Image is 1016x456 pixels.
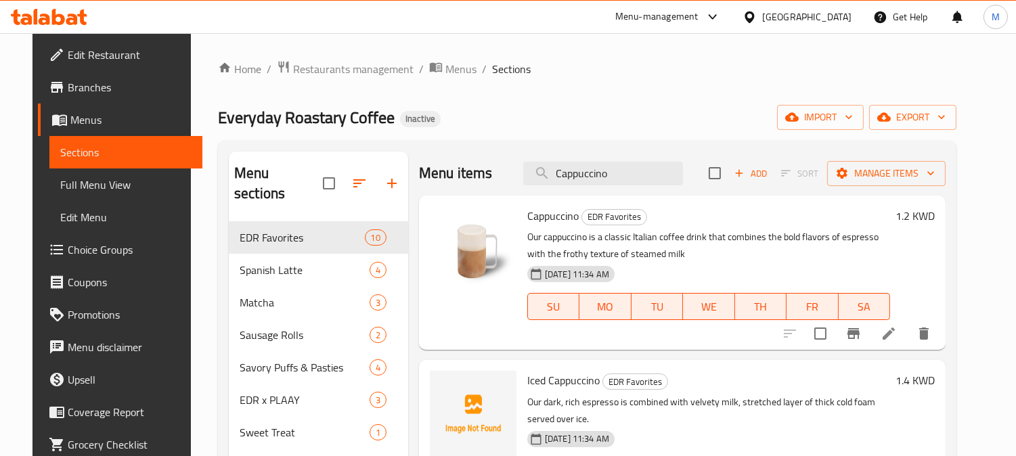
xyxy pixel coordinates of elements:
button: MO [579,293,631,320]
span: M [992,9,1000,24]
span: Coverage Report [68,404,192,420]
div: EDR Favorites [240,229,364,246]
div: EDR Favorites [602,373,668,390]
div: EDR Favorites [581,209,647,225]
span: EDR Favorites [603,374,667,390]
span: 4 [370,264,386,277]
div: Spanish Latte4 [229,254,408,286]
button: Add section [376,167,408,200]
span: MO [585,297,625,317]
a: Menu disclaimer [38,331,202,363]
h2: Menu items [419,163,493,183]
a: Full Menu View [49,168,202,201]
p: Our dark, rich espresso is combined with velvety milk, stretched layer of thick cold foam served ... [527,394,890,428]
span: Select section first [772,163,827,184]
button: FR [787,293,838,320]
div: items [370,262,386,278]
input: search [523,162,683,185]
span: 4 [370,361,386,374]
div: Inactive [400,111,441,127]
div: items [370,327,386,343]
div: items [370,392,386,408]
span: Savory Puffs & Pasties [240,359,370,375]
a: Coupons [38,266,202,298]
span: 3 [370,394,386,407]
p: Our cappuccino is a classic Italian coffee drink that combines the bold flavors of espresso with ... [527,229,890,263]
button: delete [908,317,940,350]
img: Cappuccino [430,206,516,293]
div: EDR x PLAAY3 [229,384,408,416]
button: Branch-specific-item [837,317,870,350]
span: TH [741,297,781,317]
span: Branches [68,79,192,95]
div: Sweet Treat1 [229,416,408,449]
a: Branches [38,71,202,104]
span: Upsell [68,371,192,388]
h2: Menu sections [234,163,323,204]
span: Edit Restaurant [68,47,192,63]
span: Coupons [68,274,192,290]
div: items [370,359,386,375]
span: Sweet Treat [240,424,370,440]
span: Iced Cappuccino [527,370,600,390]
a: Edit menu item [881,325,897,342]
span: EDR x PLAAY [240,392,370,408]
span: Promotions [68,306,192,323]
span: Sections [60,144,192,160]
button: TH [735,293,787,320]
li: / [267,61,271,77]
span: SU [533,297,574,317]
span: import [788,109,853,126]
a: Sections [49,136,202,168]
span: 10 [366,231,386,244]
div: Sausage Rolls2 [229,319,408,351]
a: Choice Groups [38,233,202,266]
span: 1 [370,426,386,439]
span: [DATE] 11:34 AM [539,268,615,281]
div: Sausage Rolls [240,327,370,343]
span: Select section [701,159,729,187]
a: Home [218,61,261,77]
li: / [482,61,487,77]
span: WE [688,297,729,317]
div: Menu-management [615,9,699,25]
button: SU [527,293,579,320]
span: Menus [445,61,477,77]
a: Edit Menu [49,201,202,233]
span: EDR Favorites [582,209,646,225]
span: Edit Menu [60,209,192,225]
button: import [777,105,864,130]
div: items [370,424,386,440]
button: Manage items [827,161,946,186]
span: Menu disclaimer [68,339,192,355]
a: Edit Restaurant [38,39,202,71]
span: 2 [370,329,386,342]
span: Full Menu View [60,177,192,193]
span: Restaurants management [293,61,414,77]
a: Menus [429,60,477,78]
span: Manage items [838,165,935,182]
span: Menus [70,112,192,128]
span: Cappuccino [527,206,579,226]
div: items [365,229,386,246]
button: Add [729,163,772,184]
span: Select all sections [315,169,343,198]
span: Select to update [806,319,835,348]
button: export [869,105,956,130]
span: Add [732,166,769,181]
a: Restaurants management [277,60,414,78]
span: Matcha [240,294,370,311]
span: Grocery Checklist [68,436,192,453]
span: 3 [370,296,386,309]
span: Spanish Latte [240,262,370,278]
nav: breadcrumb [218,60,956,78]
span: Choice Groups [68,242,192,258]
div: Savory Puffs & Pasties4 [229,351,408,384]
span: Add item [729,163,772,184]
span: Inactive [400,113,441,124]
